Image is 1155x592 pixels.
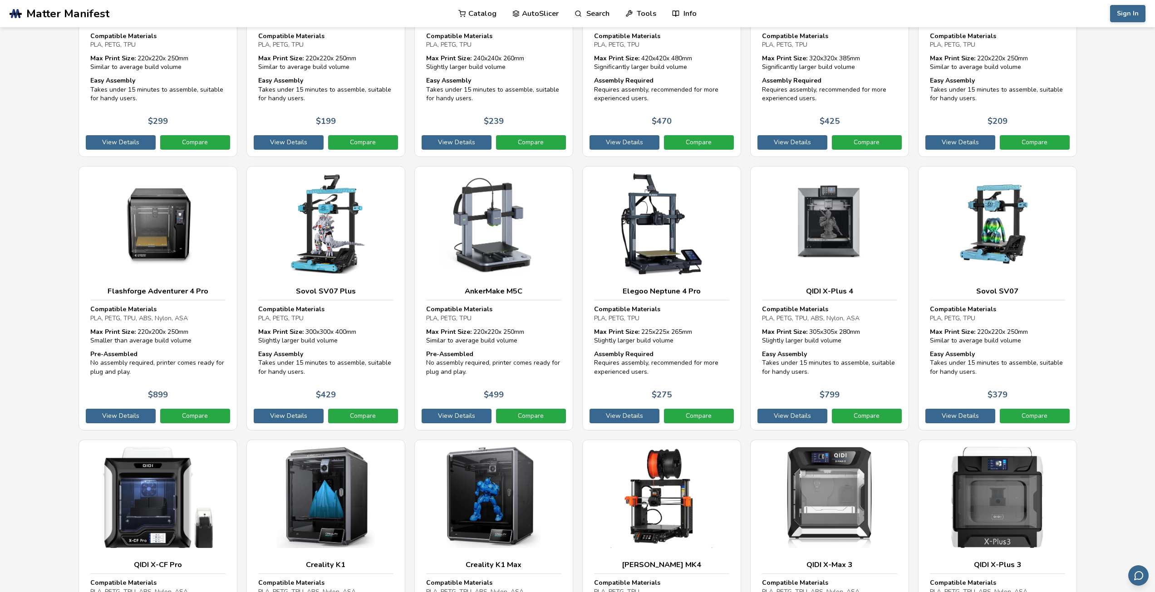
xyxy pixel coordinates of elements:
[258,350,393,377] div: Takes under 15 minutes to assemble, suitable for handy users.
[26,7,109,20] span: Matter Manifest
[930,76,975,85] strong: Easy Assembly
[594,328,729,345] div: 225 x 225 x 265 mm Slightly larger build volume
[258,305,324,313] strong: Compatible Materials
[258,560,393,569] h3: Creality K1
[930,54,975,63] strong: Max Print Size:
[426,350,473,358] strong: Pre-Assembled
[594,350,729,377] div: Requires assembly, recommended for more experienced users.
[820,390,840,400] p: $ 799
[930,314,975,323] span: PLA, PETG, TPU
[594,76,654,85] strong: Assembly Required
[496,409,566,423] a: Compare
[762,314,860,323] span: PLA, PETG, TPU, ABS, Nylon, ASA
[426,350,561,377] div: No assembly required, printer comes ready for plug and play.
[762,54,897,72] div: 320 x 320 x 385 mm Significantly larger build volume
[258,54,304,63] strong: Max Print Size:
[652,117,672,126] p: $ 470
[316,117,336,126] p: $ 199
[930,328,975,336] strong: Max Print Size:
[496,135,566,150] a: Compare
[762,305,828,313] strong: Compatible Materials
[258,578,324,587] strong: Compatible Materials
[594,350,654,358] strong: Assembly Required
[762,76,821,85] strong: Assembly Required
[918,166,1077,431] a: Sovol SV07Compatible MaterialsPLA, PETG, TPUMax Print Size: 220x220x 250mmSimilar to average buil...
[258,314,304,323] span: PLA, PETG, TPU
[594,76,729,103] div: Requires assembly, recommended for more experienced users.
[930,287,1065,296] h3: Sovol SV07
[90,76,226,103] div: Takes under 15 minutes to assemble, suitable for handy users.
[930,350,975,358] strong: Easy Assembly
[832,135,902,150] a: Compare
[594,32,660,40] strong: Compatible Materials
[258,32,324,40] strong: Compatible Materials
[820,117,840,126] p: $ 425
[426,32,492,40] strong: Compatible Materials
[594,305,660,313] strong: Compatible Materials
[594,328,639,336] strong: Max Print Size:
[594,54,639,63] strong: Max Print Size:
[90,305,157,313] strong: Compatible Materials
[484,390,504,400] p: $ 499
[762,32,828,40] strong: Compatible Materials
[328,135,398,150] a: Compare
[762,287,897,296] h3: QIDI X-Plus 4
[1000,135,1070,150] a: Compare
[925,409,995,423] a: View Details
[930,32,996,40] strong: Compatible Materials
[594,54,729,72] div: 420 x 420 x 480 mm Significantly larger build volume
[426,305,492,313] strong: Compatible Materials
[930,76,1065,103] div: Takes under 15 minutes to assemble, suitable for handy users.
[594,314,639,323] span: PLA, PETG, TPU
[160,409,230,423] a: Compare
[426,328,561,345] div: 220 x 220 x 250 mm Similar to average build volume
[90,314,188,323] span: PLA, PETG, TPU, ABS, Nylon, ASA
[652,390,672,400] p: $ 275
[762,350,897,377] div: Takes under 15 minutes to assemble, suitable for handy users.
[90,76,135,85] strong: Easy Assembly
[422,409,491,423] a: View Details
[426,40,472,49] span: PLA, PETG, TPU
[254,409,324,423] a: View Details
[750,166,909,431] a: QIDI X-Plus 4Compatible MaterialsPLA, PETG, TPU, ABS, Nylon, ASAMax Print Size: 305x305x 280mmSli...
[148,390,168,400] p: $ 899
[258,328,393,345] div: 300 x 300 x 400 mm Slightly larger build volume
[426,560,561,569] h3: Creality K1 Max
[426,287,561,296] h3: AnkerMake M5C
[426,54,472,63] strong: Max Print Size:
[762,40,807,49] span: PLA, PETG, TPU
[90,54,226,72] div: 220 x 220 x 250 mm Similar to average build volume
[930,328,1065,345] div: 220 x 220 x 250 mm Similar to average build volume
[316,390,336,400] p: $ 429
[422,135,491,150] a: View Details
[148,117,168,126] p: $ 299
[90,350,226,377] div: No assembly required, printer comes ready for plug and play.
[86,409,156,423] a: View Details
[414,166,573,431] a: AnkerMake M5CCompatible MaterialsPLA, PETG, TPUMax Print Size: 220x220x 250mmSimilar to average b...
[258,76,303,85] strong: Easy Assembly
[254,135,324,150] a: View Details
[258,76,393,103] div: Takes under 15 minutes to assemble, suitable for handy users.
[762,328,897,345] div: 305 x 305 x 280 mm Slightly larger build volume
[762,350,807,358] strong: Easy Assembly
[590,135,659,150] a: View Details
[594,560,729,569] h3: [PERSON_NAME] MK4
[258,350,303,358] strong: Easy Assembly
[762,560,897,569] h3: QIDI X-Max 3
[594,578,660,587] strong: Compatible Materials
[762,578,828,587] strong: Compatible Materials
[832,409,902,423] a: Compare
[930,560,1065,569] h3: QIDI X-Plus 3
[160,135,230,150] a: Compare
[426,76,471,85] strong: Easy Assembly
[86,135,156,150] a: View Details
[90,578,157,587] strong: Compatible Materials
[1128,565,1149,586] button: Send feedback via email
[988,117,1008,126] p: $ 209
[426,314,472,323] span: PLA, PETG, TPU
[930,54,1065,72] div: 220 x 220 x 250 mm Similar to average build volume
[90,350,138,358] strong: Pre-Assembled
[90,328,136,336] strong: Max Print Size:
[1110,5,1145,22] button: Sign In
[426,76,561,103] div: Takes under 15 minutes to assemble, suitable for handy users.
